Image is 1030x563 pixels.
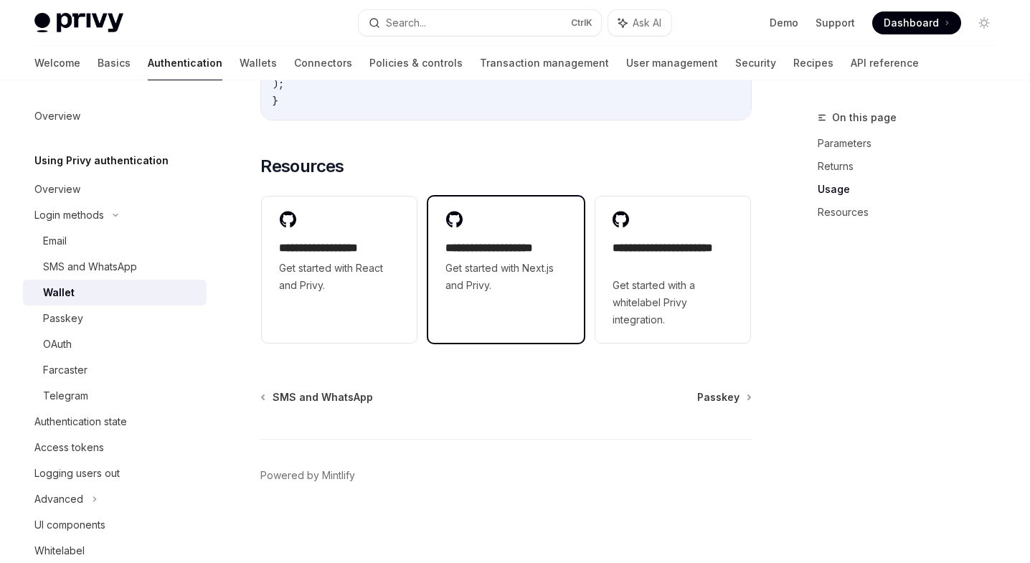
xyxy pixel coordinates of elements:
[43,232,67,250] div: Email
[735,46,776,80] a: Security
[884,16,939,30] span: Dashboard
[279,260,400,294] span: Get started with React and Privy.
[34,439,104,456] div: Access tokens
[262,390,373,404] a: SMS and WhatsApp
[43,310,83,327] div: Passkey
[34,13,123,33] img: light logo
[793,46,833,80] a: Recipes
[369,46,463,80] a: Policies & controls
[148,46,222,80] a: Authentication
[34,152,169,169] h5: Using Privy authentication
[697,390,750,404] a: Passkey
[34,207,104,224] div: Login methods
[818,132,1007,155] a: Parameters
[23,103,207,129] a: Overview
[633,16,661,30] span: Ask AI
[23,409,207,435] a: Authentication state
[43,258,137,275] div: SMS and WhatsApp
[23,280,207,306] a: Wallet
[697,390,740,404] span: Passkey
[818,155,1007,178] a: Returns
[23,357,207,383] a: Farcaster
[23,176,207,202] a: Overview
[23,435,207,460] a: Access tokens
[973,11,996,34] button: Toggle dark mode
[43,387,88,404] div: Telegram
[816,16,855,30] a: Support
[23,331,207,357] a: OAuth
[818,178,1007,201] a: Usage
[34,46,80,80] a: Welcome
[34,108,80,125] div: Overview
[273,77,284,90] span: );
[273,95,278,108] span: }
[43,284,75,301] div: Wallet
[851,46,919,80] a: API reference
[34,516,105,534] div: UI components
[43,336,72,353] div: OAuth
[34,491,83,508] div: Advanced
[294,46,352,80] a: Connectors
[34,465,120,482] div: Logging users out
[34,181,80,198] div: Overview
[608,10,671,36] button: Ask AI
[273,390,373,404] span: SMS and WhatsApp
[260,155,344,178] span: Resources
[23,306,207,331] a: Passkey
[34,542,85,559] div: Whitelabel
[386,14,426,32] div: Search...
[23,460,207,486] a: Logging users out
[23,383,207,409] a: Telegram
[240,46,277,80] a: Wallets
[23,228,207,254] a: Email
[359,10,601,36] button: Search...CtrlK
[260,468,355,483] a: Powered by Mintlify
[818,201,1007,224] a: Resources
[872,11,961,34] a: Dashboard
[23,512,207,538] a: UI components
[832,109,897,126] span: On this page
[571,17,592,29] span: Ctrl K
[43,361,88,379] div: Farcaster
[98,46,131,80] a: Basics
[23,254,207,280] a: SMS and WhatsApp
[445,260,566,294] span: Get started with Next.js and Privy.
[770,16,798,30] a: Demo
[34,413,127,430] div: Authentication state
[480,46,609,80] a: Transaction management
[613,277,733,328] span: Get started with a whitelabel Privy integration.
[626,46,718,80] a: User management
